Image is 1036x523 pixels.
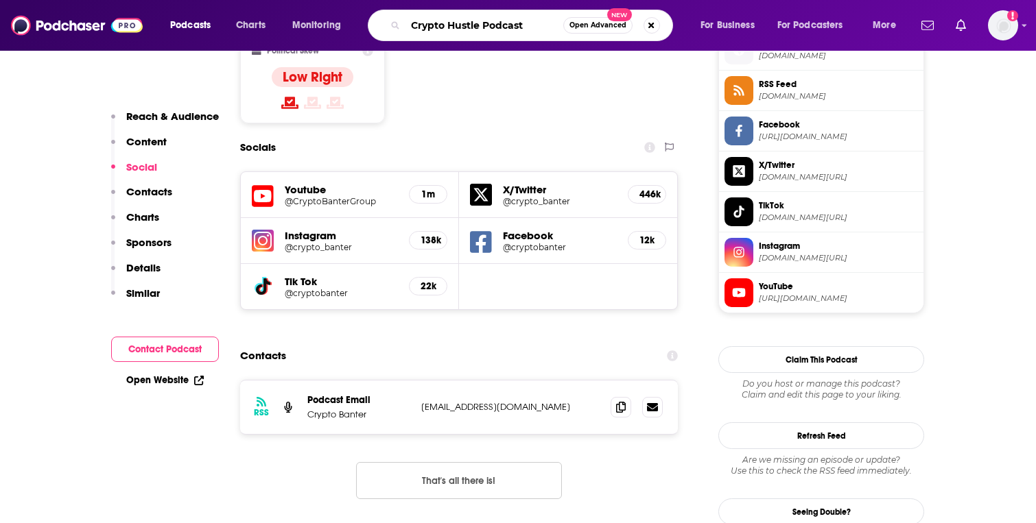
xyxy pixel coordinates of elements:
h5: 12k [639,234,655,246]
p: Contacts [126,185,172,198]
button: Show profile menu [988,10,1018,40]
input: Search podcasts, credits, & more... [405,14,563,36]
span: For Podcasters [777,16,843,35]
a: @cryptobanter [503,242,617,252]
button: Details [111,261,161,287]
span: https://www.facebook.com/cryptobanter [759,132,918,142]
span: More [873,16,896,35]
button: Reach & Audience [111,110,219,135]
span: Open Advanced [569,22,626,29]
h5: 22k [421,280,436,292]
a: @crypto_banter [503,196,617,206]
h5: X/Twitter [503,183,617,196]
span: Charts [236,16,266,35]
a: Open Website [126,374,204,386]
button: Claim This Podcast [718,346,924,373]
button: Contact Podcast [111,337,219,362]
span: Monitoring [292,16,341,35]
h5: Facebook [503,229,617,242]
a: Instagram[DOMAIN_NAME][URL] [725,238,918,267]
span: instagram.com/crypto_banter [759,253,918,263]
span: Logged in as melrosepr [988,10,1018,40]
button: open menu [283,14,359,36]
h5: 138k [421,234,436,246]
h5: Youtube [285,183,398,196]
a: @cryptobanter [285,288,398,298]
h2: Socials [240,134,276,160]
button: open menu [863,14,913,36]
div: Search podcasts, credits, & more... [381,10,686,41]
button: open menu [691,14,772,36]
span: For Business [701,16,755,35]
a: @crypto_banter [285,242,398,252]
a: RSS Feed[DOMAIN_NAME] [725,76,918,105]
span: Instagram [759,240,918,252]
p: Similar [126,287,160,300]
button: Sponsors [111,236,172,261]
img: iconImage [252,230,274,252]
img: Podchaser - Follow, Share and Rate Podcasts [11,12,143,38]
span: YouTube [759,280,918,293]
img: User Profile [988,10,1018,40]
button: open menu [768,14,863,36]
button: Social [111,160,157,186]
span: Facebook [759,119,918,131]
span: TikTok [759,199,918,212]
button: Open AdvancedNew [563,17,633,34]
a: Facebook[URL][DOMAIN_NAME] [725,117,918,145]
button: Charts [111,210,159,236]
p: Crypto Banter [307,409,410,420]
a: @CryptoBanterGroup [285,196,398,206]
p: [EMAIL_ADDRESS][DOMAIN_NAME] [421,401,600,413]
span: Do you host or manage this podcast? [718,378,924,389]
a: Charts [227,14,274,36]
svg: Add a profile image [1007,10,1018,21]
h3: RSS [254,407,269,418]
span: cryptobanter.com [759,51,918,61]
span: X/Twitter [759,159,918,171]
a: Show notifications dropdown [916,14,939,37]
div: Are we missing an episode or update? Use this to check the RSS feed immediately. [718,454,924,476]
button: Content [111,135,167,160]
button: Similar [111,287,160,312]
h5: Tik Tok [285,275,398,288]
span: tiktok.com/@cryptobanter [759,212,918,223]
p: Podcast Email [307,394,410,406]
button: Nothing here. [356,462,562,499]
span: anchor.fm [759,91,918,101]
p: Social [126,160,157,173]
a: YouTube[URL][DOMAIN_NAME] [725,278,918,307]
a: TikTok[DOMAIN_NAME][URL] [725,197,918,226]
p: Details [126,261,161,274]
p: Reach & Audience [126,110,219,123]
button: open menu [161,14,228,36]
span: Podcasts [170,16,211,35]
p: Content [126,135,167,148]
h5: 446k [639,188,655,200]
p: Sponsors [126,236,172,249]
span: twitter.com/crypto_banter [759,172,918,182]
a: Show notifications dropdown [950,14,972,37]
h5: 1m [421,188,436,200]
button: Contacts [111,185,172,210]
span: RSS Feed [759,78,918,90]
h2: Contacts [240,343,286,369]
h4: Low Right [283,69,342,86]
button: Refresh Feed [718,422,924,449]
a: X/Twitter[DOMAIN_NAME][URL] [725,157,918,186]
div: Claim and edit this page to your liking. [718,378,924,400]
p: Charts [126,210,159,223]
span: New [607,8,632,21]
h5: Instagram [285,229,398,242]
span: https://www.youtube.com/@CryptoBanterGroup [759,293,918,304]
